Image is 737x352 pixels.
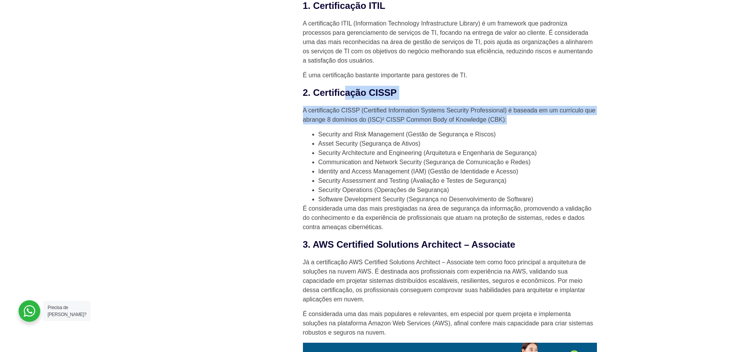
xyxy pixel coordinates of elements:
h3: 2. Certificação CISSP [303,86,597,100]
p: É considerada uma das mais prestigiadas na área de segurança da informação, promovendo a validaçã... [303,204,597,232]
iframe: Chat Widget [598,253,737,352]
li: Security Assessment and Testing (Avaliação e Testes de Segurança) [318,176,597,185]
li: Communication and Network Security (Segurança de Comunicação e Redes) [318,158,597,167]
div: Widget de chat [598,253,737,352]
p: Já a certificação AWS Certified Solutions Architect – Associate tem como foco principal a arquite... [303,258,597,304]
li: Security and Risk Management (Gestão de Segurança e Riscos) [318,130,597,139]
li: Security Operations (Operações de Segurança) [318,185,597,195]
p: É uma certificação bastante importante para gestores de TI. [303,71,597,80]
li: Security Architecture and Engineering (Arquitetura e Engenharia de Segurança) [318,148,597,158]
h3: 3. AWS Certified Solutions Architect – Associate [303,238,597,252]
li: Asset Security (Segurança de Ativos) [318,139,597,148]
p: A certificação CISSP (Certified Information Systems Security Professional) é baseada em um curríc... [303,106,597,124]
li: Identity and Access Management (IAM) (Gestão de Identidade e Acesso) [318,167,597,176]
span: Precisa de [PERSON_NAME]? [48,305,86,317]
p: É considerada uma das mais populares e relevantes, em especial por quem projeta e implementa solu... [303,309,597,337]
p: A certificação ITIL (Information Technology Infrastructure Library) é um framework que padroniza ... [303,19,597,65]
li: Software Development Security (Segurança no Desenvolvimento de Software) [318,195,597,204]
